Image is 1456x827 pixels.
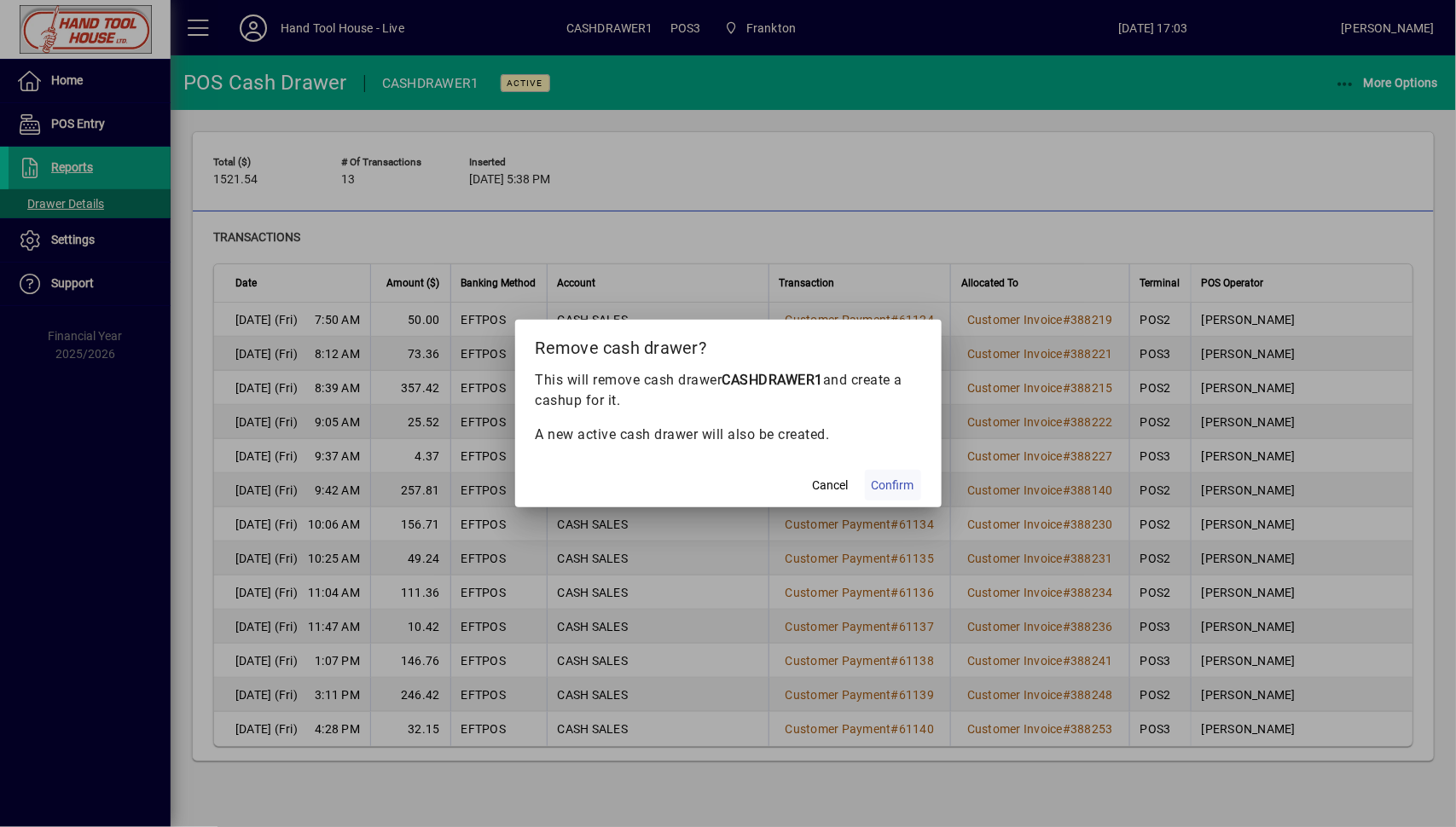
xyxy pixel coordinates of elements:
[722,372,824,388] b: CASHDRAWER1
[872,477,914,494] span: Confirm
[515,320,942,369] h2: Remove cash drawer?
[813,477,849,494] span: Cancel
[536,425,921,445] p: A new active cash drawer will also be created.
[865,470,921,500] button: Confirm
[536,370,921,411] p: This will remove cash drawer and create a cashup for it.
[803,470,858,500] button: Cancel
